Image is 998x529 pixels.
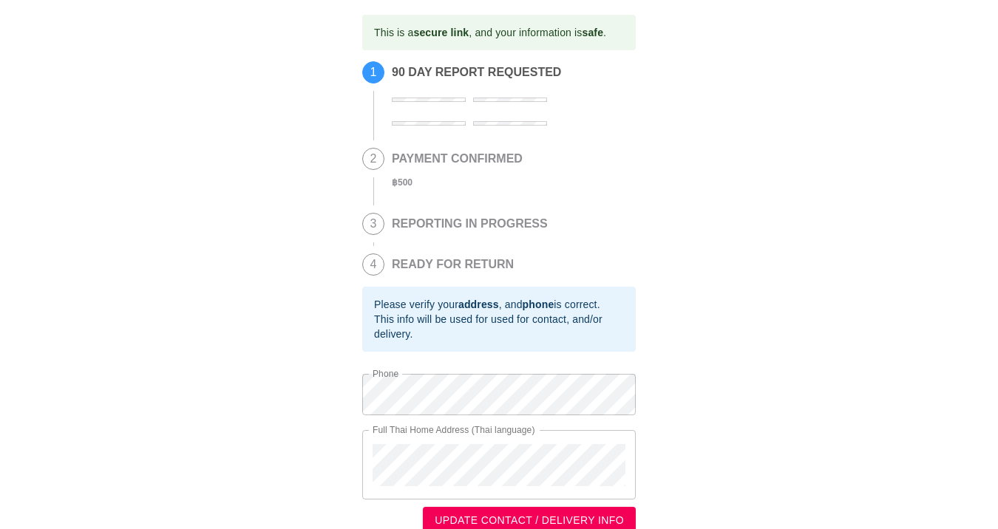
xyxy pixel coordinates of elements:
[374,19,606,46] div: This is a , and your information is .
[392,66,628,79] h2: 90 DAY REPORT REQUESTED
[363,214,384,234] span: 3
[363,62,384,83] span: 1
[374,297,624,312] div: Please verify your , and is correct.
[392,177,413,188] b: ฿ 500
[458,298,499,310] b: address
[363,149,384,169] span: 2
[392,258,514,271] h2: READY FOR RETURN
[374,312,624,341] div: This info will be used for used for contact, and/or delivery.
[392,152,523,165] h2: PAYMENT CONFIRMED
[413,27,469,38] b: secure link
[523,298,554,310] b: phone
[582,27,603,38] b: safe
[392,217,548,231] h2: REPORTING IN PROGRESS
[363,254,384,275] span: 4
